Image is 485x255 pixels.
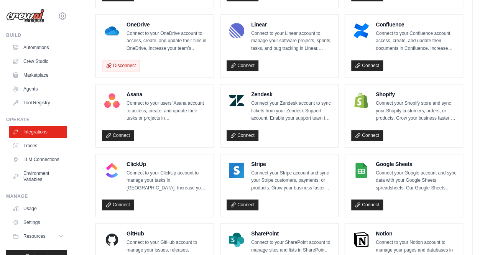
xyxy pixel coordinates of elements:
[376,21,457,28] h4: Confluence
[376,160,457,168] h4: Google Sheets
[351,199,383,210] a: Connect
[353,163,369,178] img: Google Sheets Logo
[251,160,332,168] h4: Stripe
[229,163,244,178] img: Stripe Logo
[9,140,67,152] a: Traces
[127,230,207,237] h4: GitHub
[376,230,457,237] h4: Notion
[9,83,67,95] a: Agents
[9,126,67,138] a: Integrations
[9,153,67,166] a: LLM Connections
[9,202,67,215] a: Usage
[351,60,383,71] a: Connect
[251,230,332,237] h4: SharePoint
[229,232,244,247] img: SharePoint Logo
[353,232,369,247] img: Notion Logo
[376,30,457,53] p: Connect to your Confluence account access, create, and update their documents in Confluence. Incr...
[6,117,67,123] div: Operate
[104,232,120,247] img: GitHub Logo
[127,160,207,168] h4: ClickUp
[227,199,258,210] a: Connect
[376,100,457,122] p: Connect your Shopify store and sync your Shopify customers, orders, or products. Grow your busine...
[353,23,369,38] img: Confluence Logo
[9,69,67,81] a: Marketplace
[104,23,120,38] img: OneDrive Logo
[227,130,258,141] a: Connect
[376,90,457,98] h4: Shopify
[127,90,207,98] h4: Asana
[102,60,140,71] button: Disconnect
[353,93,369,108] img: Shopify Logo
[9,216,67,229] a: Settings
[229,93,244,108] img: Zendesk Logo
[227,60,258,71] a: Connect
[6,32,67,38] div: Build
[102,130,134,141] a: Connect
[9,230,67,242] button: Resources
[127,21,207,28] h4: OneDrive
[23,233,45,239] span: Resources
[127,169,207,192] p: Connect to your ClickUp account to manage your tasks in [GEOGRAPHIC_DATA]. Increase your team’s p...
[102,199,134,210] a: Connect
[251,30,332,53] p: Connect to your Linear account to manage your software projects, sprints, tasks, and bug tracking...
[9,55,67,67] a: Crew Studio
[351,130,383,141] a: Connect
[9,97,67,109] a: Tool Registry
[6,9,44,23] img: Logo
[251,100,332,122] p: Connect your Zendesk account to sync tickets from your Zendesk Support account. Enable your suppo...
[127,100,207,122] p: Connect to your users’ Asana account to access, create, and update their tasks or projects in [GE...
[9,167,67,186] a: Environment Variables
[9,41,67,54] a: Automations
[251,90,332,98] h4: Zendesk
[251,169,332,192] p: Connect your Stripe account and sync your Stripe customers, payments, or products. Grow your busi...
[127,30,207,53] p: Connect to your OneDrive account to access, create, and update their files in OneDrive. Increase ...
[251,21,332,28] h4: Linear
[104,93,120,108] img: Asana Logo
[104,163,120,178] img: ClickUp Logo
[229,23,244,38] img: Linear Logo
[376,169,457,192] p: Connect your Google account and sync data with your Google Sheets spreadsheets. Our Google Sheets...
[6,193,67,199] div: Manage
